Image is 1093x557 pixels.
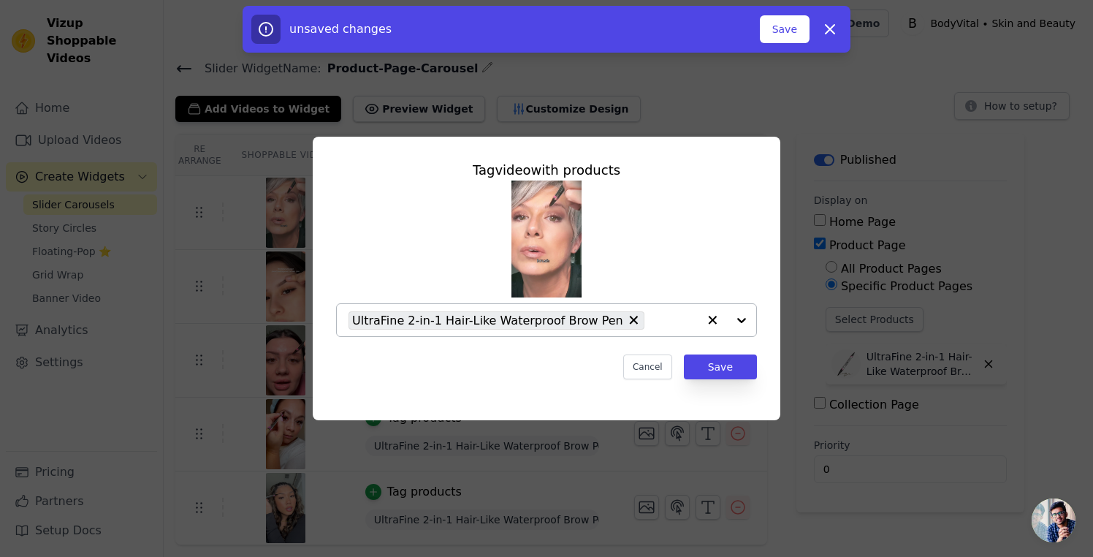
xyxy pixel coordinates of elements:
a: Open chat [1032,499,1075,542]
button: Save [684,355,757,379]
span: unsaved changes [289,22,392,36]
span: UltraFine 2-in-1 Hair-Like Waterproof Brow Pen [352,311,623,330]
button: Save [760,15,810,43]
div: Tag video with products [336,160,757,181]
button: Cancel [623,355,672,379]
img: tn-19e54996a860428e890da4751700c10a.png [511,181,582,298]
